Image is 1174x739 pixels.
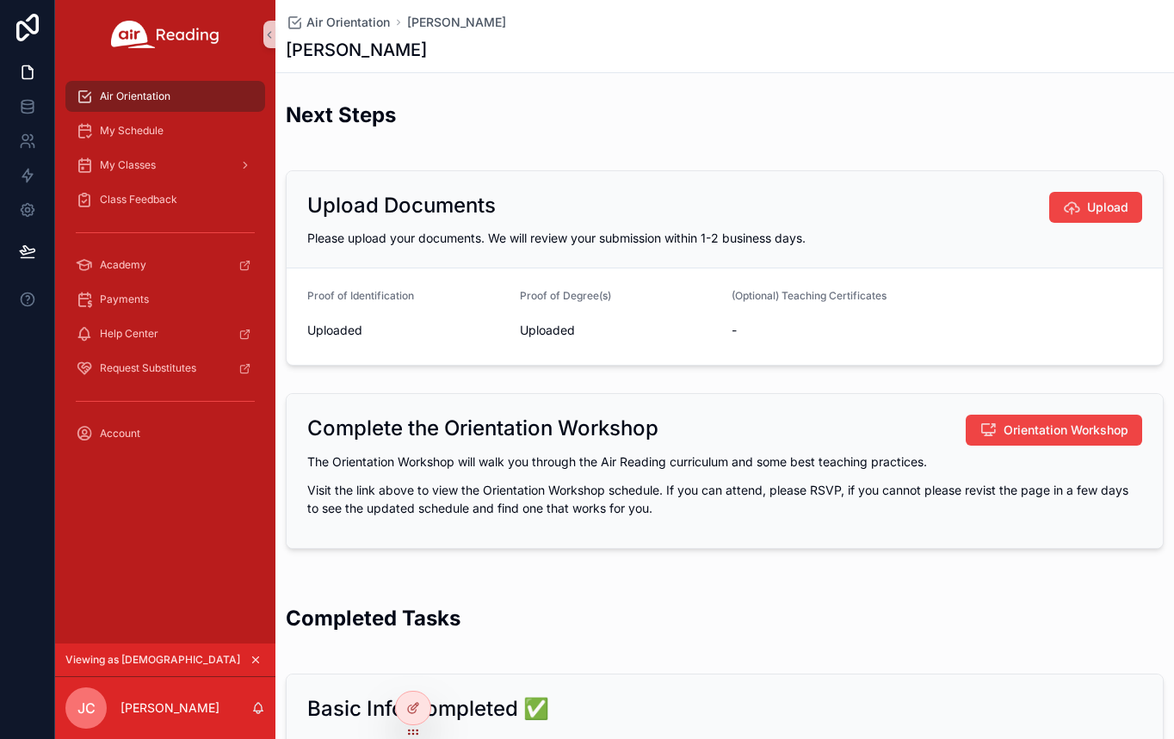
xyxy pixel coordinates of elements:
span: Payments [100,293,149,306]
span: Class Feedback [100,193,177,206]
span: Uploaded [520,322,719,339]
p: Visit the link above to view the Orientation Workshop schedule. If you can attend, please RSVP, i... [307,481,1142,517]
p: [PERSON_NAME] [120,699,219,717]
a: [PERSON_NAME] [407,14,506,31]
a: My Classes [65,150,265,181]
button: Upload [1049,192,1142,223]
img: App logo [111,21,219,48]
h1: [PERSON_NAME] [286,38,427,62]
span: Proof of Degree(s) [520,289,611,302]
a: My Schedule [65,115,265,146]
span: Proof of Identification [307,289,414,302]
span: Uploaded [307,322,506,339]
span: Orientation Workshop [1004,422,1128,439]
span: Air Orientation [100,89,170,103]
span: (Optional) Teaching Certificates [732,289,887,302]
a: Payments [65,284,265,315]
h2: Upload Documents [307,192,496,219]
button: Orientation Workshop [966,415,1142,446]
a: Request Substitutes [65,353,265,384]
span: - [732,322,1142,339]
span: Account [100,427,140,440]
span: Upload [1087,199,1128,216]
h2: Next Steps [286,101,396,129]
h2: Completed Tasks [286,604,460,632]
span: Help Center [100,327,158,341]
span: Please upload your documents. We will review your submission within 1-2 business days. [307,231,806,245]
h2: Complete the Orientation Workshop [307,415,658,442]
span: Air Orientation [306,14,390,31]
a: Academy [65,249,265,280]
span: My Schedule [100,124,164,138]
a: Class Feedback [65,184,265,215]
a: Help Center [65,318,265,349]
span: Viewing as [DEMOGRAPHIC_DATA] [65,653,240,667]
span: My Classes [100,158,156,172]
h2: Basic Info Completed ✅ [307,695,549,723]
a: Air Orientation [65,81,265,112]
span: Request Substitutes [100,361,196,375]
a: Air Orientation [286,14,390,31]
span: Academy [100,258,146,272]
span: JC [77,698,96,718]
a: Account [65,418,265,449]
p: The Orientation Workshop will walk you through the Air Reading curriculum and some best teaching ... [307,453,1142,471]
div: scrollable content [55,69,275,471]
